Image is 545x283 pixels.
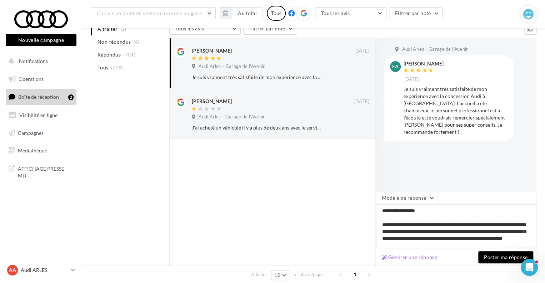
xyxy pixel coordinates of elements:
[354,48,369,54] span: [DATE]
[315,7,386,19] button: Tous les avis
[392,63,399,70] span: EA
[376,192,438,204] button: Modèle de réponse
[251,271,267,278] span: Afficher
[68,94,74,100] div: 2
[521,259,538,276] iframe: Intercom live chat
[18,94,59,100] span: Boîte de réception
[4,108,78,123] a: Visibilité en ligne
[293,271,323,278] span: résultats/page
[192,124,323,131] div: J'ai acheté un véhicule il y a plus de deux ans avec le service commercial excellent. Depuis j'ai...
[97,38,131,45] span: Non répondus
[220,7,263,19] button: Au total
[478,251,533,263] button: Poster ma réponse
[169,23,241,35] button: Tous les avis
[404,86,508,136] div: Je suis vraiment très satisfaite de mon expérience avec la concession Audi à [GEOGRAPHIC_DATA]. L...
[4,54,75,69] button: Notifications
[404,61,444,66] div: [PERSON_NAME]
[4,89,78,104] a: Boîte de réception2
[97,64,108,71] span: Tous
[19,76,44,82] span: Opérations
[243,23,297,35] button: Filtrer par note
[4,126,78,141] a: Campagnes
[271,270,289,280] button: 10
[97,51,121,58] span: Répondus
[199,63,265,70] span: Audi Arles - Garage de l'Avenir
[18,130,44,136] span: Campagnes
[379,253,440,262] button: Générer une réponse
[91,7,216,19] button: Choisir un point de vente ou un code magasin
[111,65,123,70] span: (708)
[192,74,323,81] div: Je suis vraiment très satisfaite de mon expérience avec la concession Audi à [GEOGRAPHIC_DATA]. L...
[349,269,361,280] span: 1
[4,161,78,182] a: AFFICHAGE PRESSE MD
[402,46,468,53] span: Audi Arles - Garage de l'Avenir
[6,263,76,277] a: AA Audi ARLES
[4,143,78,158] a: Médiathèque
[321,10,350,16] span: Tous les avis
[4,72,78,87] a: Opérations
[232,7,263,19] button: Au total
[404,76,419,83] span: [DATE]
[175,25,204,31] span: Tous les avis
[18,164,74,179] span: AFFICHAGE PRESSE MD
[267,6,286,21] div: Tous
[389,7,443,19] button: Filtrer par note
[6,34,76,46] button: Nouvelle campagne
[134,39,140,45] span: (4)
[354,98,369,105] span: [DATE]
[9,267,16,274] span: AA
[19,58,48,64] span: Notifications
[18,147,47,153] span: Médiathèque
[192,47,232,54] div: [PERSON_NAME]
[123,52,135,58] span: (704)
[19,112,57,118] span: Visibilité en ligne
[199,114,265,120] span: Audi Arles - Garage de l'Avenir
[274,272,280,278] span: 10
[192,98,232,105] div: [PERSON_NAME]
[21,267,68,274] p: Audi ARLES
[97,10,202,16] span: Choisir un point de vente ou un code magasin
